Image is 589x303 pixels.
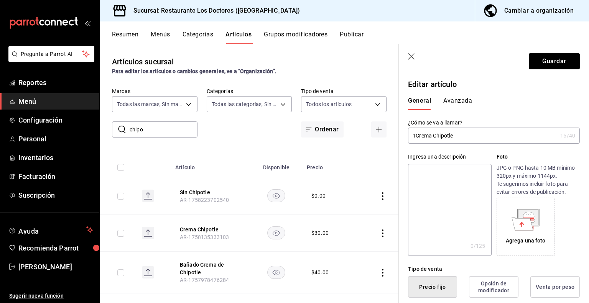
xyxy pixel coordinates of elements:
button: Publicar [340,31,364,44]
button: General [408,97,431,110]
span: Todos los artículos [306,100,352,108]
label: Tipo de venta [301,88,387,94]
span: Reportes [18,77,93,88]
button: Artículos [225,31,252,44]
button: availability-product [267,226,285,239]
strong: Para editar los artículos o cambios generales, ve a “Organización”. [112,68,276,74]
button: Ordenar [301,121,343,138]
label: ¿Cómo se va a llamar? [408,120,580,125]
div: Artículos sucursal [112,56,174,67]
div: $ 30.00 [311,229,329,237]
button: Precio fijo [408,276,457,298]
div: $ 40.00 [311,269,329,276]
input: Buscar artículo [130,122,197,137]
div: 15 /40 [560,132,575,139]
span: [PERSON_NAME] [18,262,93,272]
button: actions [379,269,387,277]
button: actions [379,192,387,200]
button: open_drawer_menu [84,20,90,26]
div: Ingresa una descripción [408,153,491,161]
div: Agrega una foto [499,200,553,254]
span: AR-1758223702540 [180,197,229,203]
span: Pregunta a Parrot AI [21,50,82,58]
button: Venta por peso [530,276,580,298]
label: Marcas [112,88,197,94]
button: edit-product-location [180,226,241,233]
span: Sugerir nueva función [9,292,93,300]
label: Categorías [207,88,292,94]
span: Todas las marcas, Sin marca [117,100,183,108]
p: Foto [497,153,580,161]
div: Cambiar a organización [504,5,574,16]
a: Pregunta a Parrot AI [5,56,94,64]
span: Facturación [18,171,93,182]
button: edit-product-location [180,261,241,276]
div: navigation tabs [112,31,589,44]
span: AR-1757978476284 [180,277,229,283]
span: AR-1758135333103 [180,234,229,240]
button: edit-product-location [180,188,241,196]
div: navigation tabs [408,97,571,110]
button: Grupos modificadores [264,31,327,44]
button: actions [379,229,387,237]
button: Opción de modificador [469,276,518,298]
th: Artículo [171,153,250,177]
span: Personal [18,134,93,144]
span: Inventarios [18,152,93,163]
span: Recomienda Parrot [18,243,93,253]
p: JPG o PNG hasta 10 MB mínimo 320px y máximo 1144px. Te sugerimos incluir foto para evitar errores... [497,164,580,196]
th: Precio [302,153,357,177]
p: Editar artículo [408,79,580,90]
button: Avanzada [443,97,472,110]
button: Categorías [183,31,214,44]
span: Configuración [18,115,93,125]
div: Agrega una foto [506,237,546,245]
span: Menú [18,96,93,106]
div: 0 /125 [471,242,485,250]
span: Suscripción [18,190,93,200]
button: Menús [151,31,170,44]
th: Disponible [250,153,302,177]
h3: Sucursal: Restaurante Los Doctores ([GEOGRAPHIC_DATA]) [127,6,300,15]
button: Pregunta a Parrot AI [8,46,94,62]
button: availability-product [267,189,285,202]
span: Todas las categorías, Sin categoría [212,100,278,108]
button: availability-product [267,266,285,279]
span: Ayuda [18,225,83,234]
div: Tipo de venta [408,265,580,273]
button: Guardar [529,53,580,69]
button: Resumen [112,31,138,44]
div: $ 0.00 [311,192,326,200]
